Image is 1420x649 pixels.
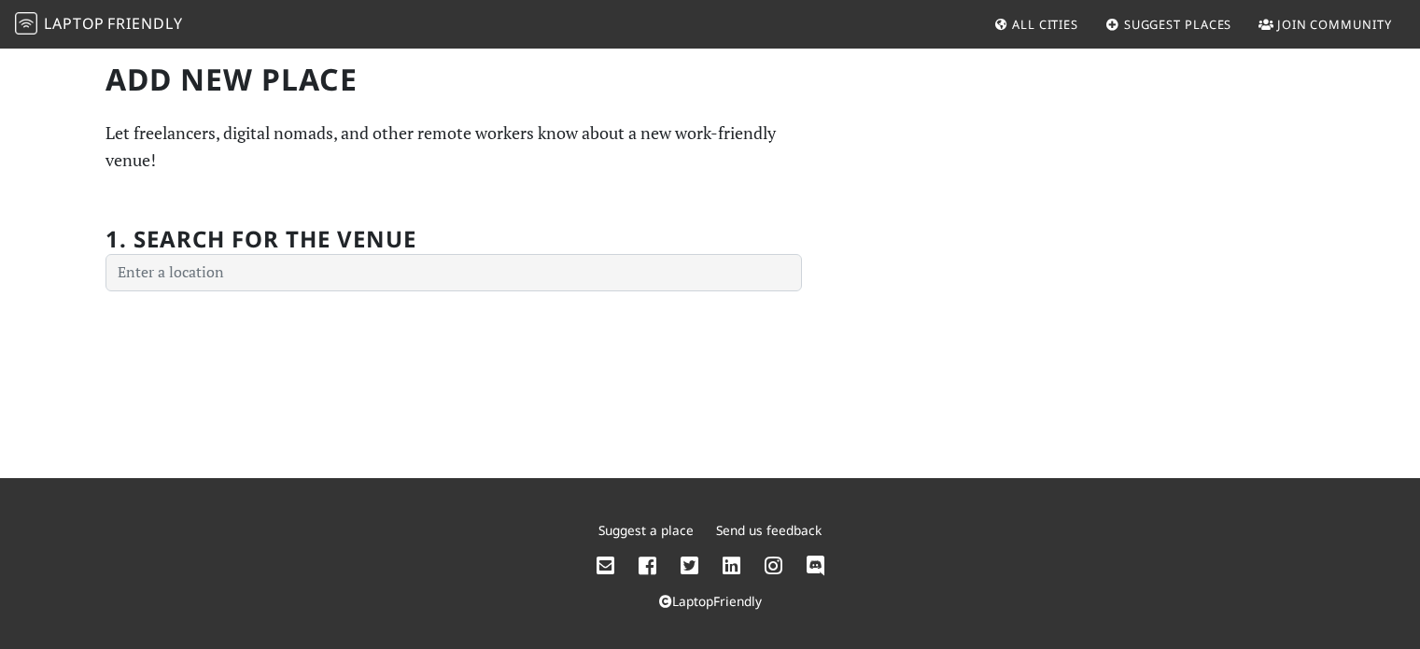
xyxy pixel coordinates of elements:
[1277,16,1392,33] span: Join Community
[15,8,183,41] a: LaptopFriendly LaptopFriendly
[1251,7,1399,41] a: Join Community
[105,254,802,291] input: Enter a location
[105,62,802,97] h1: Add new Place
[15,12,37,35] img: LaptopFriendly
[1012,16,1078,33] span: All Cities
[986,7,1086,41] a: All Cities
[659,592,762,610] a: LaptopFriendly
[105,120,802,174] p: Let freelancers, digital nomads, and other remote workers know about a new work-friendly venue!
[105,226,416,253] h2: 1. Search for the venue
[598,521,694,539] a: Suggest a place
[1098,7,1240,41] a: Suggest Places
[1124,16,1232,33] span: Suggest Places
[716,521,822,539] a: Send us feedback
[44,13,105,34] span: Laptop
[107,13,182,34] span: Friendly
